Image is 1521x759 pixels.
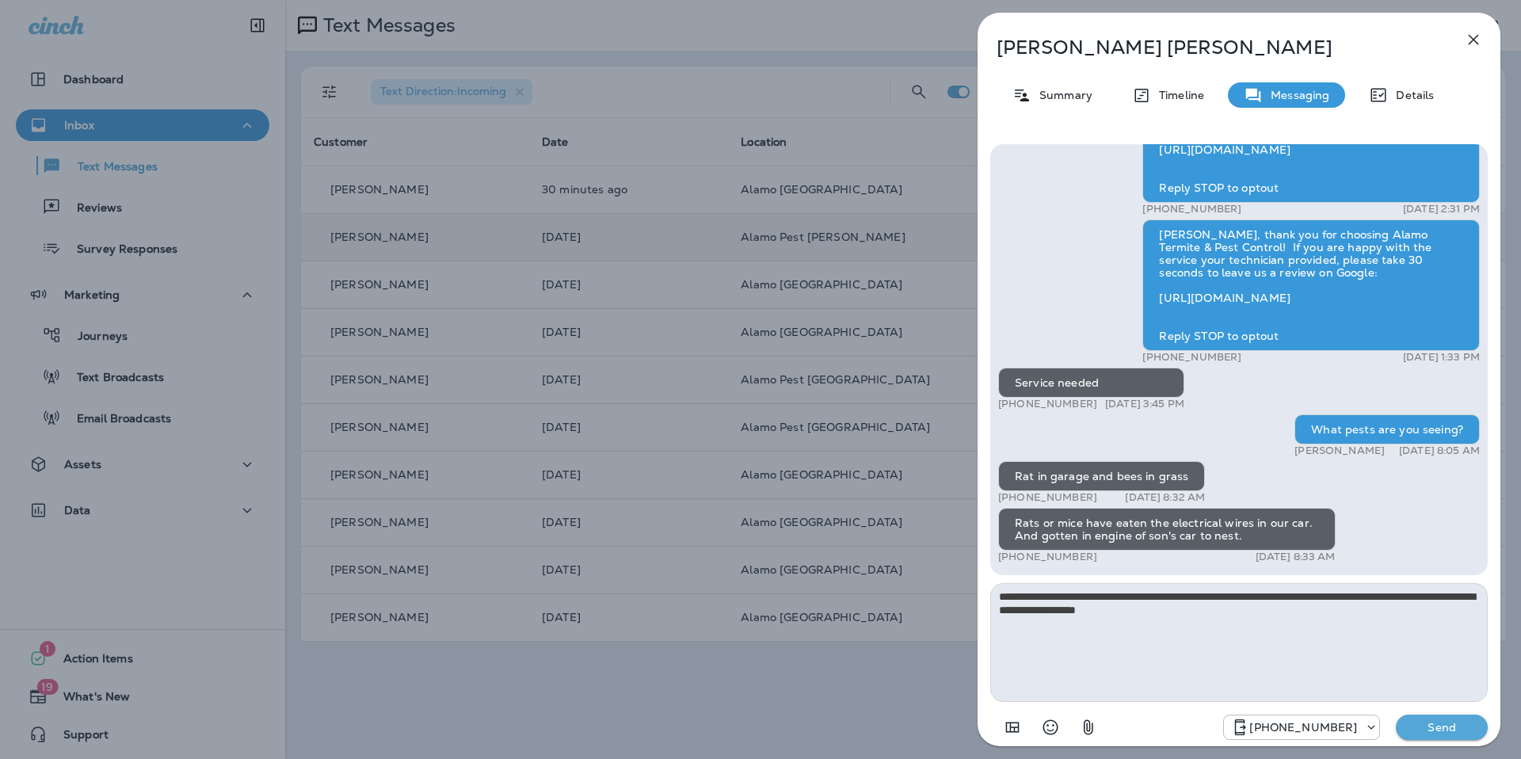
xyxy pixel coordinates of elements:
div: +1 (817) 204-6820 [1224,718,1379,737]
p: Details [1388,89,1434,101]
p: [DATE] 8:32 AM [1125,491,1205,504]
p: [DATE] 8:33 AM [1256,551,1336,563]
p: Timeline [1151,89,1204,101]
p: [PHONE_NUMBER] [998,398,1097,410]
p: [PHONE_NUMBER] [1142,203,1241,215]
p: [PERSON_NAME] [1294,444,1385,457]
p: [PHONE_NUMBER] [1249,721,1357,734]
button: Send [1396,715,1488,740]
p: [DATE] 1:33 PM [1403,351,1480,364]
div: Rat in garage and bees in grass [998,461,1205,491]
p: [PERSON_NAME] [PERSON_NAME] [997,36,1429,59]
p: Send [1409,720,1475,734]
div: Service needed [998,368,1184,398]
div: [PERSON_NAME], thank you for choosing Alamo Termite & Pest Control! If you are happy with the ser... [1142,219,1480,351]
p: [DATE] 2:31 PM [1403,203,1480,215]
button: Select an emoji [1035,711,1066,743]
p: Summary [1031,89,1092,101]
p: [PHONE_NUMBER] [1142,351,1241,364]
p: [DATE] 3:45 PM [1105,398,1184,410]
p: Messaging [1263,89,1329,101]
button: Add in a premade template [997,711,1028,743]
p: [DATE] 8:05 AM [1399,444,1480,457]
div: What pests are you seeing? [1294,414,1480,444]
div: Rats or mice have eaten the electrical wires in our car. And gotten in engine of son's car to nest. [998,508,1336,551]
p: [PHONE_NUMBER] [998,491,1097,504]
p: [PHONE_NUMBER] [998,551,1097,563]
